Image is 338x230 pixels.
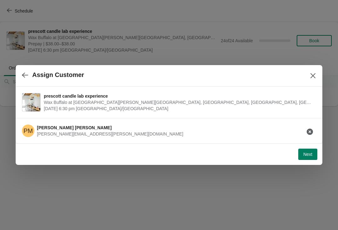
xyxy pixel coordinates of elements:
[23,127,33,134] text: PM
[37,125,112,130] span: [PERSON_NAME] [PERSON_NAME]
[303,152,312,157] span: Next
[44,93,313,99] span: prescott candle lab experience
[298,149,317,160] button: Next
[37,131,183,136] span: [PERSON_NAME][EMAIL_ADDRESS][PERSON_NAME][DOMAIN_NAME]
[22,93,40,111] img: prescott candle lab experience | Wax Buffalo at Prescott, Prescott Avenue, Lincoln, NE, USA | Oct...
[22,125,34,137] span: Polly
[307,70,319,81] button: Close
[44,105,313,112] span: [DATE] 6:30 pm [GEOGRAPHIC_DATA]/[GEOGRAPHIC_DATA]
[32,71,84,79] h2: Assign Customer
[44,99,313,105] span: Wax Buffalo at [GEOGRAPHIC_DATA][PERSON_NAME][GEOGRAPHIC_DATA], [GEOGRAPHIC_DATA], [GEOGRAPHIC_DA...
